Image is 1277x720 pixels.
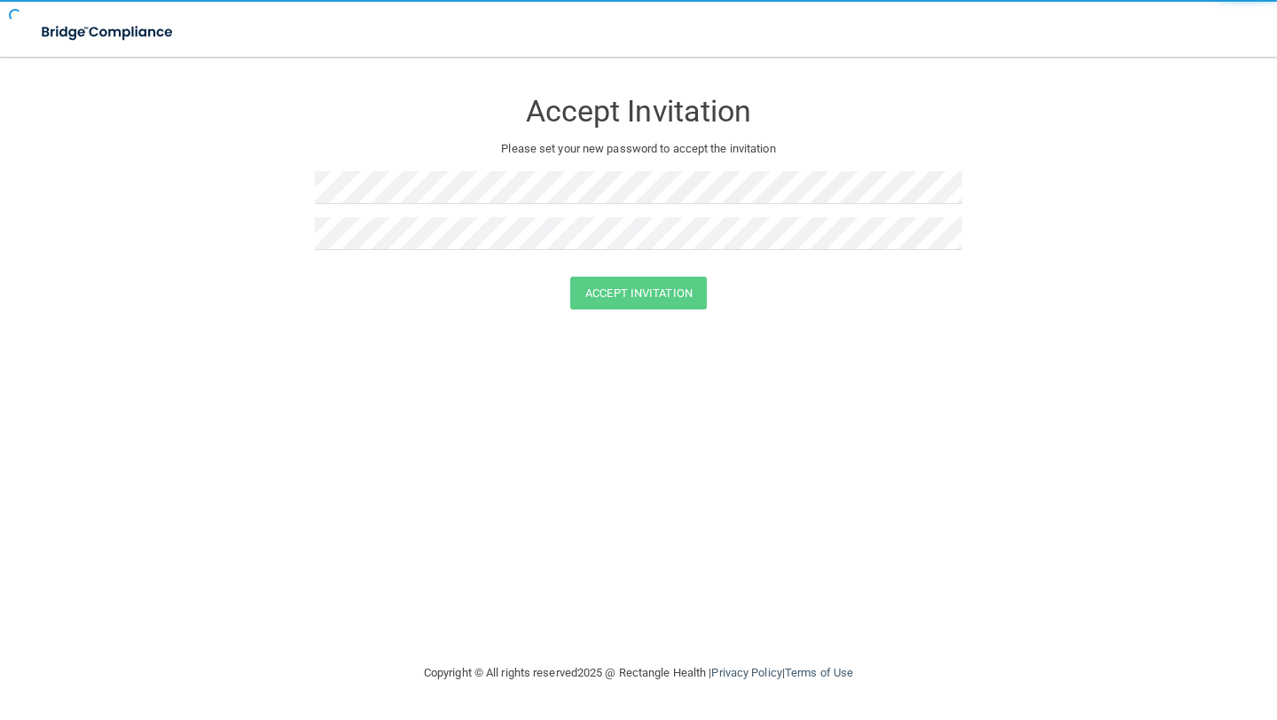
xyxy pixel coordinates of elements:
[785,666,853,679] a: Terms of Use
[711,666,781,679] a: Privacy Policy
[315,95,962,128] h3: Accept Invitation
[328,138,949,160] p: Please set your new password to accept the invitation
[315,645,962,701] div: Copyright © All rights reserved 2025 @ Rectangle Health | |
[570,277,707,309] button: Accept Invitation
[27,14,190,51] img: bridge_compliance_login_screen.278c3ca4.svg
